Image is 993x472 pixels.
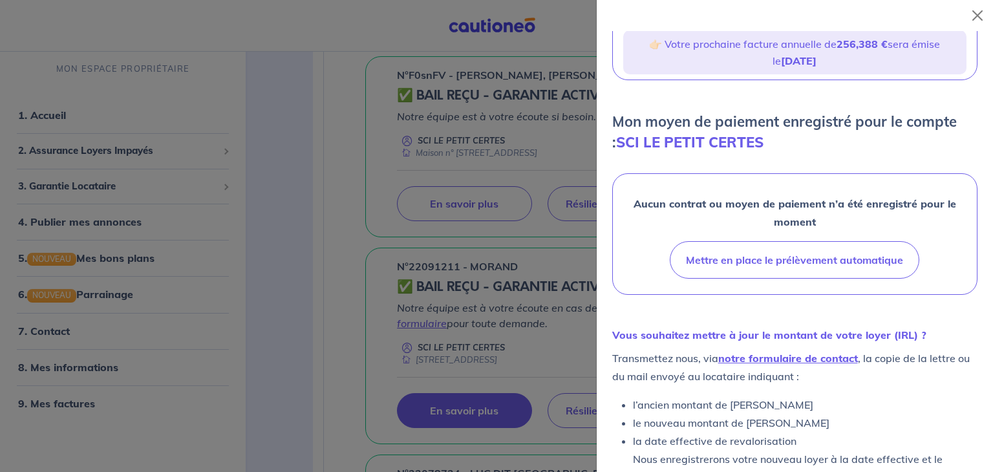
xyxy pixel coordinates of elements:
li: le nouveau montant de [PERSON_NAME] [633,414,977,432]
a: notre formulaire de contact [718,352,858,365]
p: 👉🏻 Votre prochaine facture annuelle de sera émise le [628,36,961,69]
strong: Aucun contrat ou moyen de paiement n’a été enregistré pour le moment [634,197,956,228]
p: Mon moyen de paiement enregistré pour le compte : [612,111,977,153]
li: l’ancien montant de [PERSON_NAME] [633,396,977,414]
p: Transmettez nous, via , la copie de la lettre ou du mail envoyé au locataire indiquant : [612,349,977,385]
strong: 256,388 € [837,38,888,50]
strong: Vous souhaitez mettre à jour le montant de votre loyer (IRL) ? [612,328,926,341]
button: Close [967,5,988,26]
button: Mettre en place le prélèvement automatique [670,241,919,279]
strong: [DATE] [781,54,817,67]
strong: SCI LE PETIT CERTES [616,133,763,151]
